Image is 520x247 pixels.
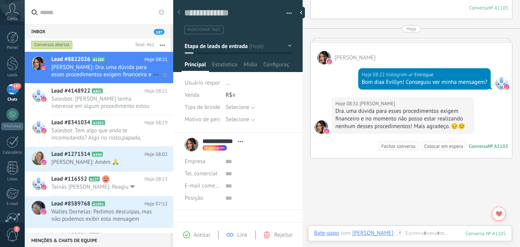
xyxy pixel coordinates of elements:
div: Fechar conversa [381,143,415,150]
span: A1041 [92,201,105,206]
span: Principal [185,61,206,72]
div: ocultar [297,7,305,18]
span: Link [237,231,247,239]
div: Conversa [469,143,488,149]
img: instagram.svg [41,160,46,165]
div: № A1105 [488,143,508,149]
div: E-mail [2,202,24,207]
button: Selecione [226,101,255,114]
span: Hoje 08:23 [145,175,167,183]
div: Silva Evillyn [353,229,394,236]
span: Lead #4148922 [51,87,90,95]
div: Empresa [185,156,220,168]
div: Colocar em espera [424,143,463,150]
span: Lead #1271514 [51,151,90,158]
span: #adicionar tags [187,27,220,32]
button: E-mail comercial [185,180,220,192]
span: Silva Evillyn [360,100,395,107]
span: instagram [209,146,225,150]
a: Lead #1271514 A444 Hoje 08:02 [PERSON_NAME]: Amém 🙏 [25,147,173,171]
button: Tel. comercial [185,168,217,180]
div: Inbox [25,24,171,38]
span: Silva Evillyn [314,120,328,134]
span: Configurações [263,61,289,72]
span: Hoje 08:19 [145,119,167,127]
span: Hoje 08:31 [145,56,167,63]
a: Lead #116552 A127 Hoje 08:23 Tainás [PERSON_NAME]: Reagiu ❤ [25,172,173,196]
span: Mídia [244,61,257,72]
span: Hoje 08:21 [145,87,167,95]
button: Selecione [226,114,255,126]
span: Hoje 08:02 [145,151,167,158]
div: Leads [2,73,24,78]
span: 187 [154,29,164,35]
span: Tipo de brinde [185,104,220,110]
span: Hoje 07:43 [145,232,167,239]
span: Entregue [414,71,433,79]
span: Instagram [386,71,407,79]
div: Painel [2,45,24,50]
span: Motivo de perda [185,117,224,122]
span: Usuário responsável [185,79,234,87]
img: instagram.svg [41,128,46,133]
div: Hoje [407,25,416,32]
div: 1105 [466,230,506,237]
div: Motivo de perda [185,114,220,126]
a: Lead #8589768 A1041 Hoje 07:52 Walles Dornelas: Pedimos desculpas, mas não podemos exibir esta me... [25,196,173,228]
span: Tel. comercial [185,170,217,177]
span: Selecione [226,104,249,111]
span: Walles Dornelas: Pedimos desculpas, mas não podemos exibir esta mensagem devido a restrições do I... [51,208,153,223]
span: A127 [89,176,100,181]
div: Chats [2,97,24,102]
span: Posição [185,195,203,201]
div: Conversa [469,5,488,11]
span: com [341,229,351,237]
span: A1031 [92,120,105,125]
div: Menções & Chats de equipe [25,233,171,247]
img: instagram.svg [324,128,329,134]
div: № A1105 [488,5,508,11]
span: Rejeitar [274,231,293,239]
div: WhatsApp [2,123,23,130]
div: Hoje 08:22 [362,71,386,79]
span: Instagram [494,76,508,90]
span: 2 [14,226,20,232]
img: instagram.svg [41,209,46,215]
span: [PERSON_NAME]: Dra. uma dúvida para esses procedimentos exigem financeiro e no momento não posso ... [51,64,153,78]
span: Estatísticas [212,61,238,72]
div: Venda [185,89,220,101]
span: ... [226,79,230,87]
img: instagram.svg [41,65,46,70]
span: Aceitar [194,231,211,239]
span: A801 [92,88,103,93]
a: Lead #8341034 A1031 Hoje 08:19 Salesbot: Tem algo que anda te incomodando? Algo no rosto,papada, ... [25,115,173,146]
span: Lead #8341034 [51,119,90,127]
span: Silva Evillyn [335,54,376,61]
span: 187 [12,83,21,89]
span: E-mail comercial [185,182,225,189]
span: Silva Evillyn [317,51,331,64]
span: Salesbot: [PERSON_NAME] tenha interesse em algum procedimento estou à disposição!☺️ [51,95,153,110]
div: Dra. uma dúvida para esses procedimentos exigem financeiro e no momento não posso estar realizand... [335,107,471,130]
div: Bom diaa Evillyn! Conseguiu ver minha mensagem? [362,79,487,86]
img: instagram.svg [327,59,332,64]
span: Hoje 07:52 [145,200,167,208]
span: Lead #8589768 [51,200,90,208]
span: A444 [92,152,103,157]
div: Total: 462 [132,41,154,49]
span: Selecione [226,116,249,123]
span: Venda [185,91,199,99]
img: instagram.svg [41,184,46,190]
img: instagram.svg [504,84,509,90]
span: Conta [7,16,18,21]
div: Tipo de brinde [185,101,220,114]
span: : [393,229,394,237]
span: A303 [89,233,100,238]
div: Hoje 08:31 [335,100,360,107]
span: A1105 [92,57,105,62]
span: Lead #8822026 [51,56,90,63]
div: Calendário [2,150,24,155]
div: Usuário responsável [185,77,220,89]
div: R$ [226,89,292,101]
div: Posição [185,192,220,204]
